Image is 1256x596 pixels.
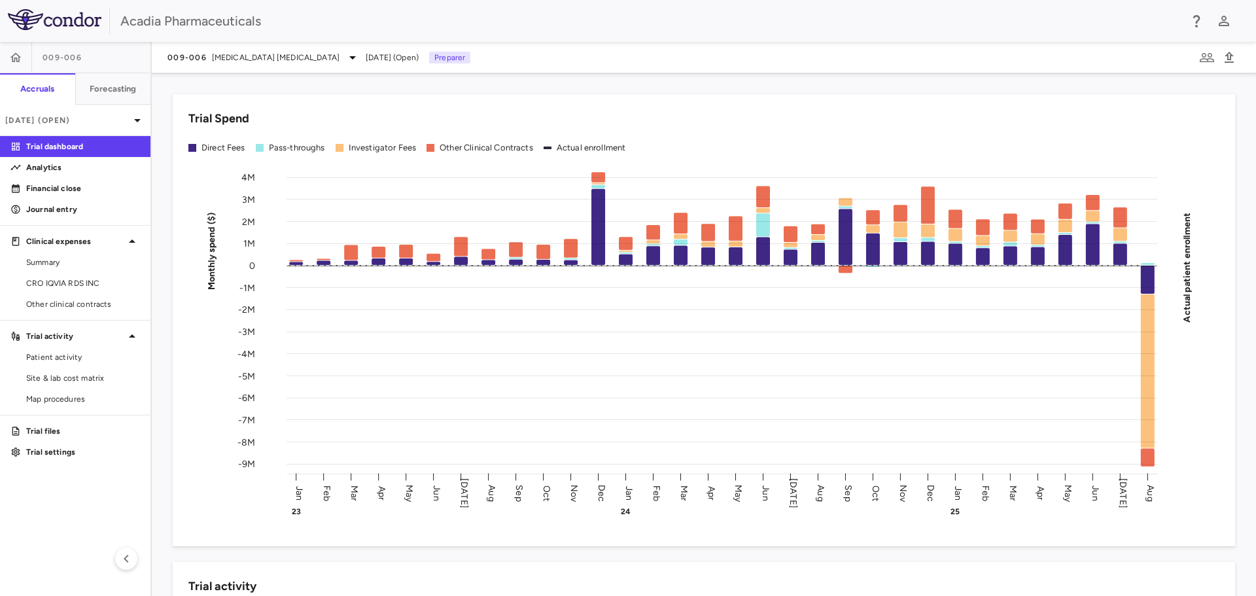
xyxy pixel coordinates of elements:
[5,114,130,126] p: [DATE] (Open)
[349,142,417,154] div: Investigator Fees
[242,216,255,227] tspan: 2M
[8,9,101,30] img: logo-full-SnFGN8VE.png
[621,507,631,516] text: 24
[760,485,771,500] text: Jun
[212,52,340,63] span: [MEDICAL_DATA] [MEDICAL_DATA]
[238,393,255,404] tspan: -6M
[843,485,854,501] text: Sep
[26,277,140,289] span: CRO IQVIA RDS INC
[26,425,140,437] p: Trial files
[243,238,255,249] tspan: 1M
[788,478,799,508] text: [DATE]
[249,260,255,272] tspan: 0
[404,484,415,502] text: May
[188,110,249,128] h6: Trial Spend
[26,203,140,215] p: Journal entry
[206,212,217,290] tspan: Monthly spend ($)
[623,485,635,500] text: Jan
[706,485,717,500] text: Apr
[514,485,525,501] text: Sep
[26,162,140,173] p: Analytics
[1007,485,1019,500] text: Mar
[431,485,442,500] text: Jun
[815,485,826,501] text: Aug
[440,142,533,154] div: Other Clinical Contracts
[90,83,137,95] h6: Forecasting
[237,348,255,359] tspan: -4M
[188,578,256,595] h6: Trial activity
[238,414,255,425] tspan: -7M
[26,393,140,405] span: Map procedures
[541,485,552,500] text: Oct
[241,172,255,183] tspan: 4M
[980,485,991,500] text: Feb
[238,459,255,470] tspan: -9M
[596,484,607,501] text: Dec
[20,83,54,95] h6: Accruals
[237,436,255,447] tspan: -8M
[486,485,497,501] text: Aug
[167,52,207,63] span: 009-006
[238,304,255,315] tspan: -2M
[238,370,255,381] tspan: -5M
[1145,485,1156,501] text: Aug
[26,372,140,384] span: Site & lab cost matrix
[242,194,255,205] tspan: 3M
[26,141,140,152] p: Trial dashboard
[26,330,124,342] p: Trial activity
[429,52,470,63] p: Preparer
[459,478,470,508] text: [DATE]
[951,507,960,516] text: 25
[568,484,580,502] text: Nov
[678,485,689,500] text: Mar
[651,485,662,500] text: Feb
[43,52,82,63] span: 009-006
[269,142,325,154] div: Pass-throughs
[557,142,626,154] div: Actual enrollment
[1181,212,1193,322] tspan: Actual patient enrollment
[349,485,360,500] text: Mar
[870,485,881,500] text: Oct
[321,485,332,500] text: Feb
[26,351,140,363] span: Patient activity
[376,485,387,500] text: Apr
[1062,484,1073,502] text: May
[26,446,140,458] p: Trial settings
[1090,485,1101,500] text: Jun
[26,236,124,247] p: Clinical expenses
[1035,485,1046,500] text: Apr
[294,485,305,500] text: Jan
[1117,478,1128,508] text: [DATE]
[26,183,140,194] p: Financial close
[898,484,909,502] text: Nov
[292,507,301,516] text: 23
[26,256,140,268] span: Summary
[239,282,255,293] tspan: -1M
[366,52,419,63] span: [DATE] (Open)
[120,11,1180,31] div: Acadia Pharmaceuticals
[733,484,744,502] text: May
[925,484,936,501] text: Dec
[952,485,964,500] text: Jan
[201,142,245,154] div: Direct Fees
[26,298,140,310] span: Other clinical contracts
[238,326,255,338] tspan: -3M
